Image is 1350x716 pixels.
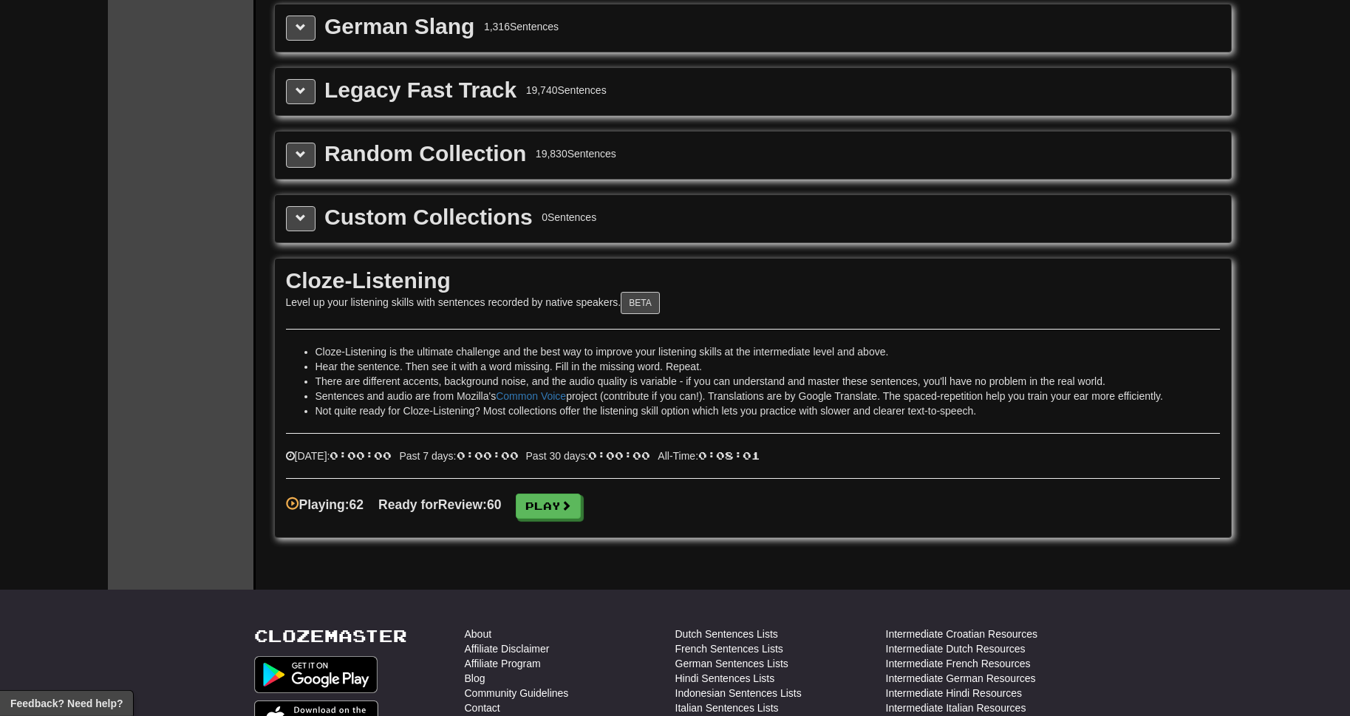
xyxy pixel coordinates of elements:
[886,686,1022,700] a: Intermediate Hindi Resources
[324,143,526,165] div: Random Collection
[254,627,407,645] a: Clozemaster
[324,206,533,228] div: Custom Collections
[465,656,541,671] a: Affiliate Program
[675,686,802,700] a: Indonesian Sentences Lists
[516,494,581,519] a: Play
[324,16,474,38] div: German Slang
[675,700,779,715] a: Italian Sentences Lists
[254,656,378,693] img: Get it on Google Play
[698,449,760,462] span: 0:08:01
[675,627,778,641] a: Dutch Sentences Lists
[536,146,616,161] div: 19,830 Sentences
[886,700,1026,715] a: Intermediate Italian Resources
[324,79,517,101] div: Legacy Fast Track
[330,449,392,462] span: 0:00:00
[886,641,1026,656] a: Intermediate Dutch Resources
[465,700,500,715] a: Contact
[395,449,522,463] li: Past 7 days:
[886,627,1037,641] a: Intermediate Croatian Resources
[316,389,1220,403] li: Sentences and audio are from Mozilla's project (contribute if you can!). Translations are by Goog...
[588,449,650,462] span: 0:00:00
[282,449,396,463] li: [DATE]:
[286,270,1220,292] div: Cloze-Listening
[457,449,519,462] span: 0:00:00
[886,671,1036,686] a: Intermediate German Resources
[675,656,788,671] a: German Sentences Lists
[675,671,775,686] a: Hindi Sentences Lists
[286,292,1220,314] p: Level up your listening skills with sentences recorded by native speakers.
[316,344,1220,359] li: Cloze-Listening is the ultimate challenge and the best way to improve your listening skills at th...
[316,374,1220,389] li: There are different accents, background noise, and the audio quality is variable - if you can und...
[522,449,655,463] li: Past 30 days:
[542,210,596,225] div: 0 Sentences
[484,19,559,34] div: 1,316 Sentences
[675,641,783,656] a: French Sentences Lists
[371,496,508,514] li: Review: 60
[621,292,659,314] button: BETA
[526,83,607,98] div: 19,740 Sentences
[465,671,485,686] a: Blog
[465,641,550,656] a: Affiliate Disclaimer
[886,656,1031,671] a: Intermediate French Resources
[378,497,438,512] span: Ready for
[465,627,492,641] a: About
[10,696,123,711] span: Open feedback widget
[316,359,1220,374] li: Hear the sentence. Then see it with a word missing. Fill in the missing word. Repeat.
[496,390,566,402] a: Common Voice
[316,403,1220,418] li: Not quite ready for Cloze-Listening? Most collections offer the listening skill option which lets...
[279,496,372,514] li: Playing: 62
[654,449,764,463] li: All-Time:
[465,686,569,700] a: Community Guidelines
